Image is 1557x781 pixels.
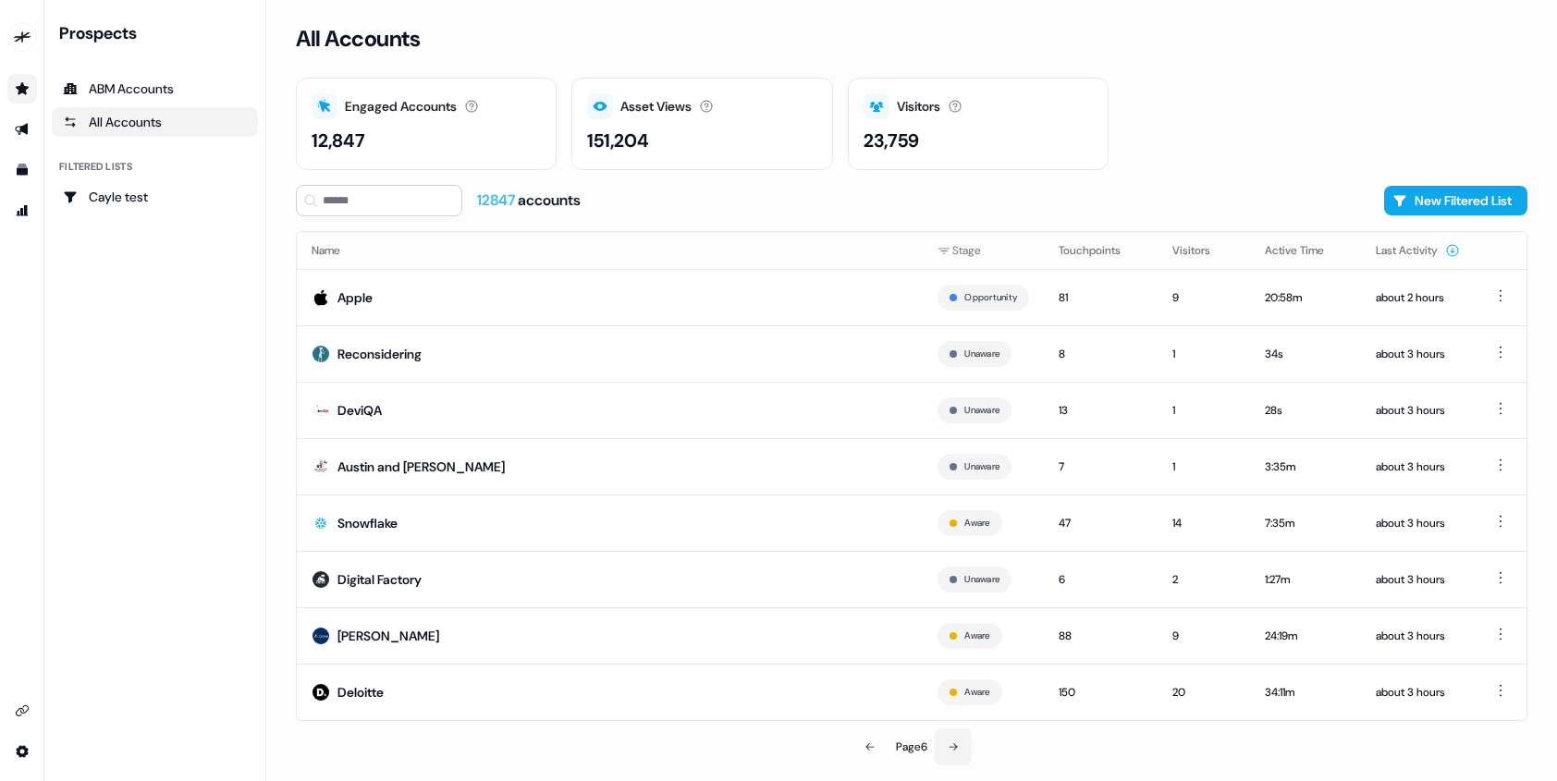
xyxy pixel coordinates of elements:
[7,196,37,226] a: Go to attribution
[7,74,37,104] a: Go to prospects
[620,97,692,116] div: Asset Views
[1059,458,1143,476] div: 7
[964,458,999,475] button: Unaware
[1376,514,1460,532] div: about 3 hours
[1059,345,1143,363] div: 8
[1376,683,1460,702] div: about 3 hours
[337,288,373,307] div: Apple
[1172,683,1235,702] div: 20
[1376,458,1460,476] div: about 3 hours
[63,113,247,131] div: All Accounts
[1059,570,1143,589] div: 6
[52,107,258,137] a: All accounts
[864,127,919,154] div: 23,759
[1059,234,1143,267] button: Touchpoints
[7,115,37,144] a: Go to outbound experience
[938,241,1029,260] div: Stage
[897,97,940,116] div: Visitors
[1265,458,1346,476] div: 3:35m
[337,627,439,645] div: [PERSON_NAME]
[337,401,382,420] div: DeviQA
[1172,570,1235,589] div: 2
[63,188,247,206] div: Cayle test
[337,683,384,702] div: Deloitte
[1376,345,1460,363] div: about 3 hours
[477,190,581,211] div: accounts
[1265,514,1346,532] div: 7:35m
[1172,514,1235,532] div: 14
[964,571,999,588] button: Unaware
[1059,683,1143,702] div: 150
[345,97,457,116] div: Engaged Accounts
[1265,288,1346,307] div: 20:58m
[1172,345,1235,363] div: 1
[59,159,132,175] div: Filtered lists
[296,25,420,53] h3: All Accounts
[1265,683,1346,702] div: 34:11m
[1172,234,1232,267] button: Visitors
[1376,570,1460,589] div: about 3 hours
[1059,514,1143,532] div: 47
[964,289,1017,306] button: Opportunity
[1376,401,1460,420] div: about 3 hours
[337,514,398,532] div: Snowflake
[1172,627,1235,645] div: 9
[63,79,247,98] div: ABM Accounts
[59,22,258,44] div: Prospects
[7,737,37,766] a: Go to integrations
[1265,570,1346,589] div: 1:27m
[1384,186,1527,215] button: New Filtered List
[1172,458,1235,476] div: 1
[1265,401,1346,420] div: 28s
[1172,288,1235,307] div: 9
[1172,401,1235,420] div: 1
[964,515,989,531] button: Aware
[964,684,989,701] button: Aware
[1265,345,1346,363] div: 34s
[297,232,923,269] th: Name
[312,127,365,154] div: 12,847
[477,190,518,210] span: 12847
[964,628,989,644] button: Aware
[337,458,505,476] div: Austin and [PERSON_NAME]
[964,402,999,419] button: Unaware
[1376,234,1460,267] button: Last Activity
[1376,627,1460,645] div: about 3 hours
[1059,401,1143,420] div: 13
[7,696,37,726] a: Go to integrations
[52,182,258,212] a: Go to Cayle test
[1376,288,1460,307] div: about 2 hours
[896,738,927,756] div: Page 6
[7,155,37,185] a: Go to templates
[1265,234,1346,267] button: Active Time
[587,127,649,154] div: 151,204
[1059,288,1143,307] div: 81
[964,346,999,362] button: Unaware
[1265,627,1346,645] div: 24:19m
[337,345,422,363] div: Reconsidering
[52,74,258,104] a: ABM Accounts
[1059,627,1143,645] div: 88
[337,570,422,589] div: Digital Factory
